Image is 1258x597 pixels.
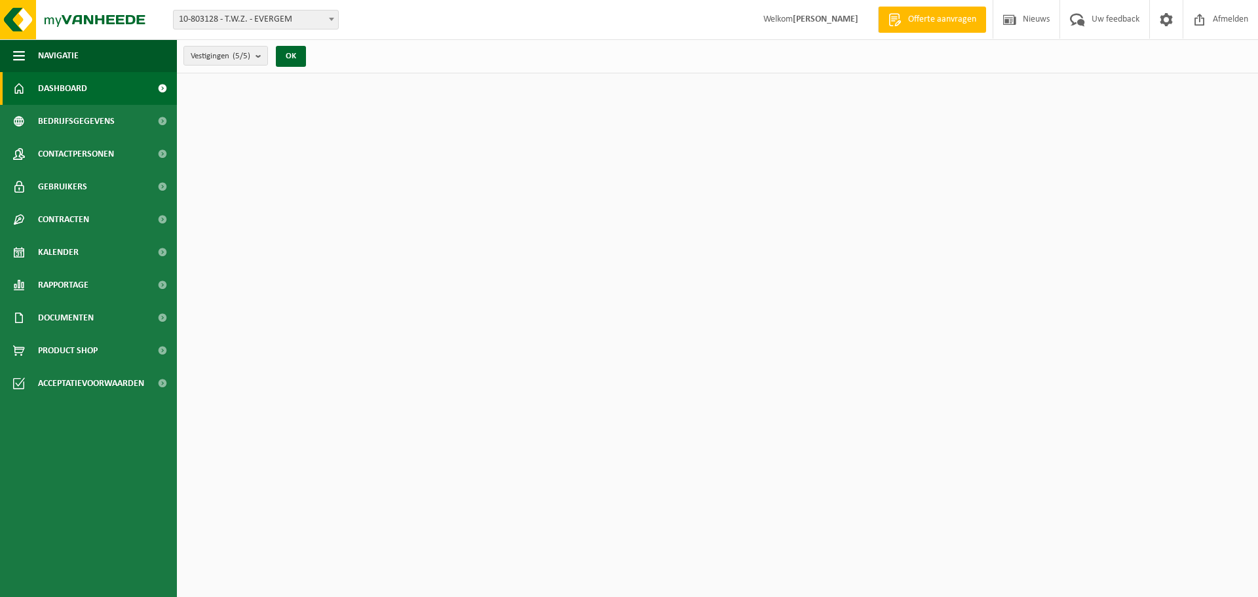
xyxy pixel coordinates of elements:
[38,39,79,72] span: Navigatie
[38,105,115,138] span: Bedrijfsgegevens
[174,10,338,29] span: 10-803128 - T.W.Z. - EVERGEM
[38,334,98,367] span: Product Shop
[38,236,79,269] span: Kalender
[38,269,88,301] span: Rapportage
[905,13,980,26] span: Offerte aanvragen
[233,52,250,60] count: (5/5)
[38,367,144,400] span: Acceptatievoorwaarden
[173,10,339,29] span: 10-803128 - T.W.Z. - EVERGEM
[38,170,87,203] span: Gebruikers
[38,72,87,105] span: Dashboard
[38,301,94,334] span: Documenten
[878,7,986,33] a: Offerte aanvragen
[38,138,114,170] span: Contactpersonen
[276,46,306,67] button: OK
[191,47,250,66] span: Vestigingen
[38,203,89,236] span: Contracten
[183,46,268,66] button: Vestigingen(5/5)
[793,14,858,24] strong: [PERSON_NAME]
